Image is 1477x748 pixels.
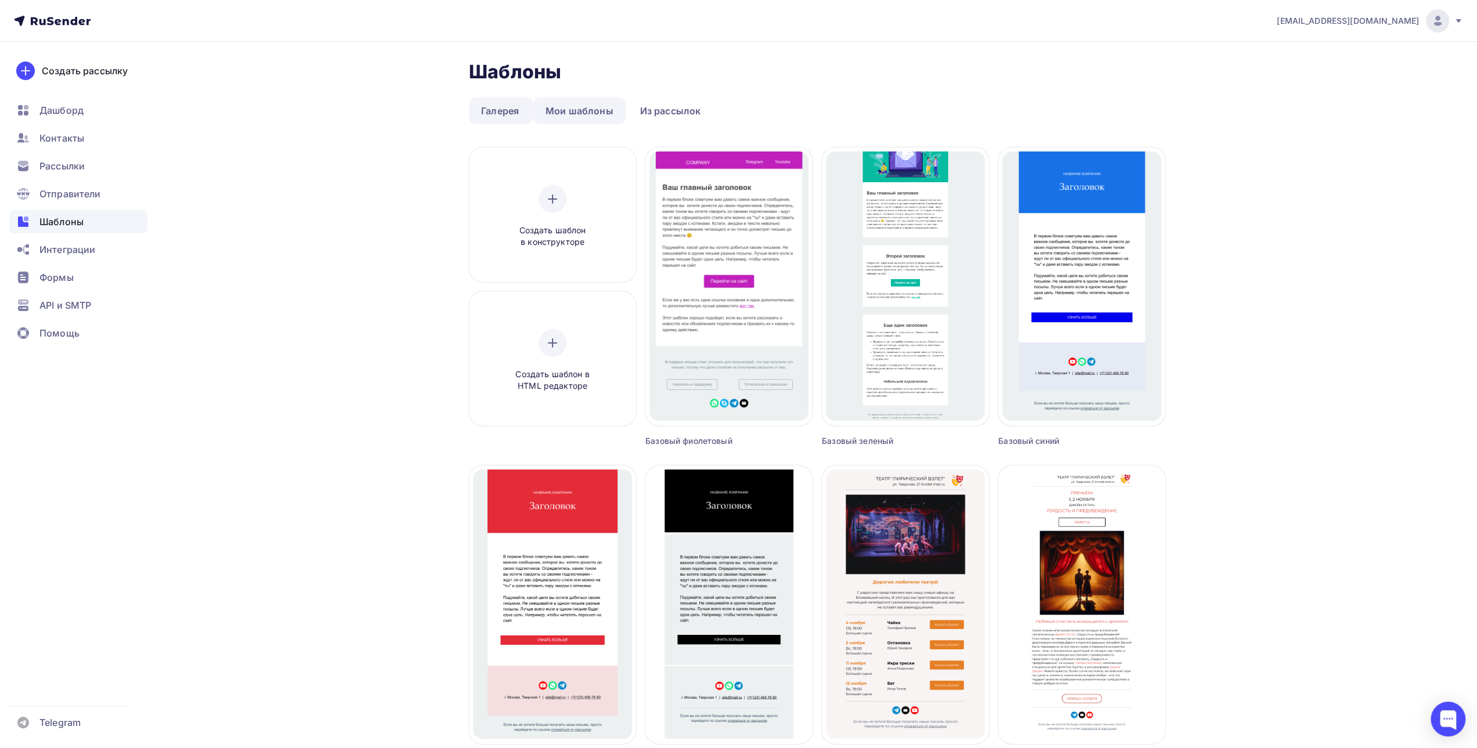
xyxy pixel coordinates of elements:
[497,225,608,248] span: Создать шаблон в конструкторе
[39,103,84,117] span: Дашборд
[1277,15,1419,27] span: [EMAIL_ADDRESS][DOMAIN_NAME]
[39,159,85,173] span: Рассылки
[9,127,147,150] a: Контакты
[39,270,74,284] span: Формы
[39,326,80,340] span: Помощь
[39,298,91,312] span: API и SMTP
[9,266,147,289] a: Формы
[39,716,81,729] span: Telegram
[469,97,531,124] a: Галерея
[9,182,147,205] a: Отправители
[39,215,84,229] span: Шаблоны
[9,210,147,233] a: Шаблоны
[533,97,626,124] a: Мои шаблоны
[998,435,1124,447] div: Базовый синий
[9,154,147,178] a: Рассылки
[822,435,947,447] div: Базовый зеленый
[645,435,771,447] div: Базовый фиолетовый
[39,243,95,256] span: Интеграции
[628,97,713,124] a: Из рассылок
[1277,9,1463,32] a: [EMAIL_ADDRESS][DOMAIN_NAME]
[469,60,561,84] h2: Шаблоны
[39,131,84,145] span: Контакты
[9,99,147,122] a: Дашборд
[39,187,101,201] span: Отправители
[42,64,128,78] div: Создать рассылку
[497,368,608,392] span: Создать шаблон в HTML редакторе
